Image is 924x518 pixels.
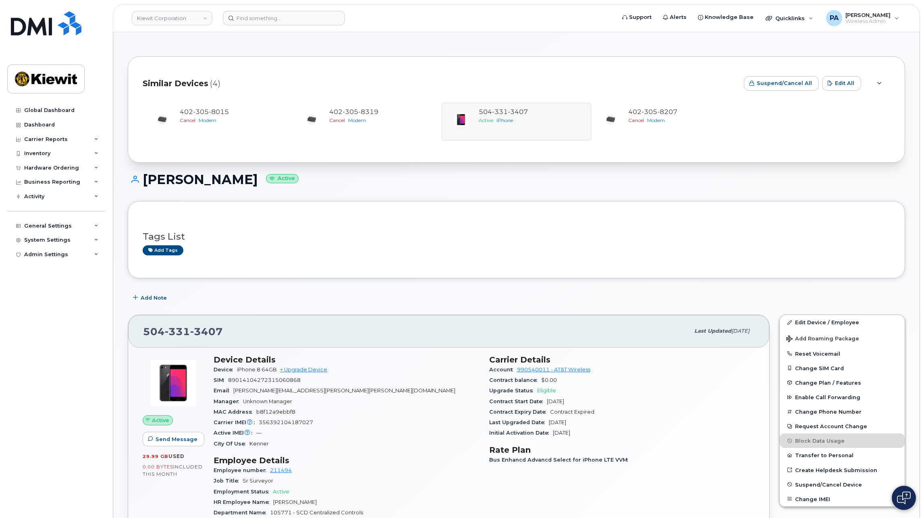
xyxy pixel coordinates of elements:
a: Create Helpdesk Submission [780,463,905,477]
img: image20231002-3703462-bzhi73.jpeg [149,359,197,407]
a: Add tags [143,245,183,255]
span: 105771 - SCD Centralized Controls [270,510,363,516]
span: Enable Call Forwarding [795,394,860,400]
span: Cancel [628,117,644,123]
span: Similar Devices [143,78,208,89]
span: SIM [214,377,228,383]
span: Employee number [214,467,270,473]
span: MAC Address [214,409,256,415]
button: Request Account Change [780,419,905,433]
span: Contract Start Date [489,398,547,404]
span: (4) [210,78,220,89]
span: 0.00 Bytes [143,464,173,470]
span: Add Roaming Package [786,336,859,343]
span: 504 [143,325,223,338]
span: Eligible [537,387,556,394]
span: Cancel [329,117,345,123]
span: [DATE] [549,419,566,425]
span: 356392104187027 [259,419,313,425]
span: 89014104272315060868 [228,377,301,383]
span: 402 [180,108,229,116]
span: [DATE] [553,430,570,436]
span: Upgrade Status [489,387,537,394]
span: Add Note [141,294,167,302]
span: [PERSON_NAME] [273,499,317,505]
span: Contract Expiry Date [489,409,550,415]
span: 305 [343,108,358,116]
a: Edit Device / Employee [780,315,905,329]
span: Suspend/Cancel Device [795,481,862,487]
span: Employment Status [214,489,273,495]
h3: Rate Plan [489,445,755,455]
button: Add Note [128,290,174,305]
button: Send Message [143,432,204,446]
span: Modem [199,117,216,123]
a: + Upgrade Device [280,367,327,373]
button: Change IMEI [780,492,905,506]
span: [PERSON_NAME][EMAIL_ADDRESS][PERSON_NAME][PERSON_NAME][DOMAIN_NAME] [233,387,455,394]
button: Block Data Usage [780,433,905,448]
span: $0.00 [541,377,557,383]
span: 3407 [190,325,223,338]
h3: Employee Details [214,456,480,465]
span: Edit All [835,79,854,87]
small: Active [266,174,299,183]
h3: Carrier Details [489,355,755,365]
span: Carrier IMEI [214,419,259,425]
span: 8015 [209,108,229,116]
span: Cancel [180,117,195,123]
span: b8f12a9ebbf8 [256,409,295,415]
img: image20231002-3703462-11vpn7n.jpeg [303,112,320,128]
span: Account [489,367,517,373]
span: Initial Activation Date [489,430,553,436]
span: [DATE] [731,328,750,334]
span: Device [214,367,237,373]
span: Active IMEI [214,430,256,436]
img: image20231002-3703462-11vpn7n.jpeg [602,112,619,128]
span: Manager [214,398,243,404]
button: Suspend/Cancel All [744,76,819,91]
span: used [168,453,185,459]
span: HR Employee Name [214,499,273,505]
span: 8319 [358,108,378,116]
span: — [256,430,262,436]
button: Suspend/Cancel Device [780,477,905,492]
span: City Of Use [214,441,249,447]
span: Contract balance [489,377,541,383]
span: 29.99 GB [143,454,168,459]
span: Sr Surveyor [243,478,273,484]
a: 4023058015CancelModem [147,108,287,136]
span: 305 [193,108,209,116]
span: Modem [647,117,665,123]
span: [DATE] [547,398,564,404]
h3: Tags List [143,232,890,242]
button: Add Roaming Package [780,330,905,346]
button: Reset Voicemail [780,346,905,361]
a: 4023058207CancelModem [596,108,736,136]
span: 402 [628,108,677,116]
h1: [PERSON_NAME] [128,172,905,186]
button: Enable Call Forwarding [780,390,905,404]
span: 8207 [657,108,677,116]
span: Contract Expired [550,409,594,415]
span: Active [152,416,169,424]
span: Last updated [694,328,731,334]
span: Modem [348,117,366,123]
a: 211494 [270,467,292,473]
span: Unknown Manager [243,398,292,404]
img: image20231002-3703462-11vpn7n.jpeg [154,112,170,128]
a: 4023058319CancelModem [297,108,437,136]
span: Send Message [156,435,197,443]
span: Change Plan / Features [795,379,861,385]
span: Job Title [214,478,243,484]
span: Department Name [214,510,270,516]
span: Bus Enhancd Advancd Select for iPhone LTE VVM [489,457,632,463]
span: 331 [165,325,190,338]
span: iPhone 8 64GB [237,367,277,373]
a: 990540011 - AT&T Wireless [517,367,590,373]
button: Transfer to Personal [780,448,905,462]
span: Last Upgraded Date [489,419,549,425]
span: 402 [329,108,378,116]
button: Edit All [822,76,861,91]
img: Open chat [897,491,911,504]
